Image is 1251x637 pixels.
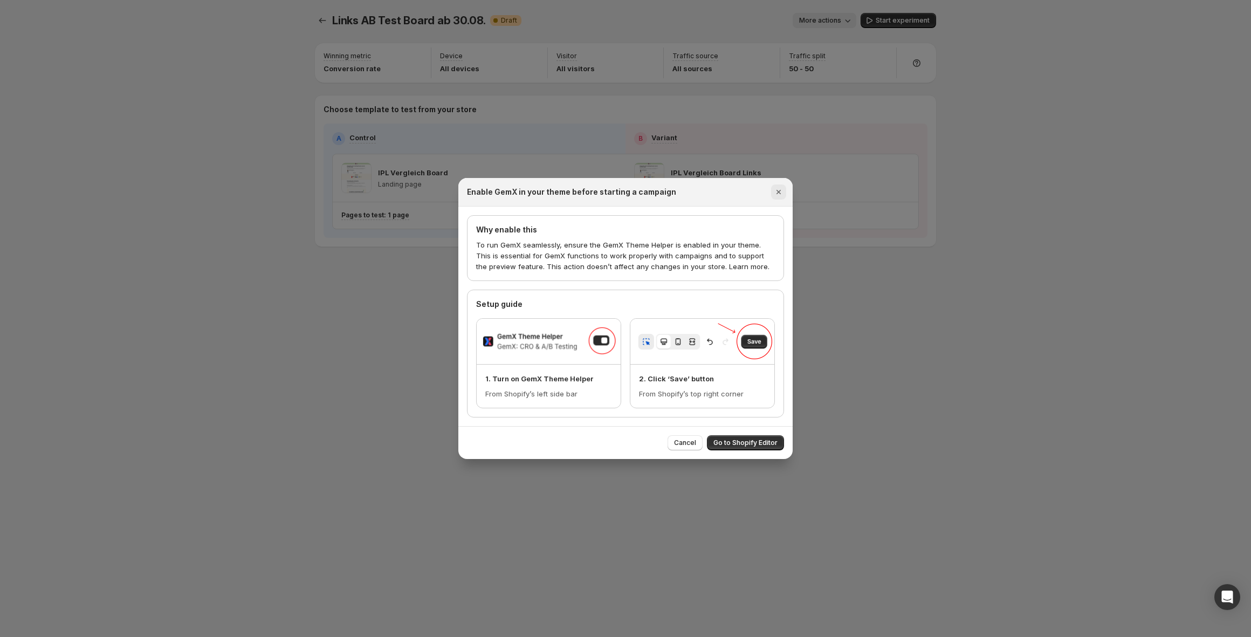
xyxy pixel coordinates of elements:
button: Go to Shopify Editor [707,435,784,450]
p: 1. Turn on GemX Theme Helper [485,373,612,384]
button: Close [771,184,786,200]
p: From Shopify’s left side bar [485,388,612,399]
img: 1. Turn on GemX Theme Helper [477,319,621,364]
h4: Why enable this [476,224,775,235]
h4: Setup guide [476,299,775,310]
img: 2. Click ‘Save’ button [630,319,774,364]
p: 2. Click ‘Save’ button [639,373,766,384]
span: Go to Shopify Editor [713,439,778,447]
h2: Enable GemX in your theme before starting a campaign [467,187,676,197]
p: From Shopify’s top right corner [639,388,766,399]
div: Open Intercom Messenger [1214,584,1240,610]
button: Cancel [668,435,703,450]
p: To run GemX seamlessly, ensure the GemX Theme Helper is enabled in your theme. This is essential ... [476,239,775,272]
span: Cancel [674,439,696,447]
